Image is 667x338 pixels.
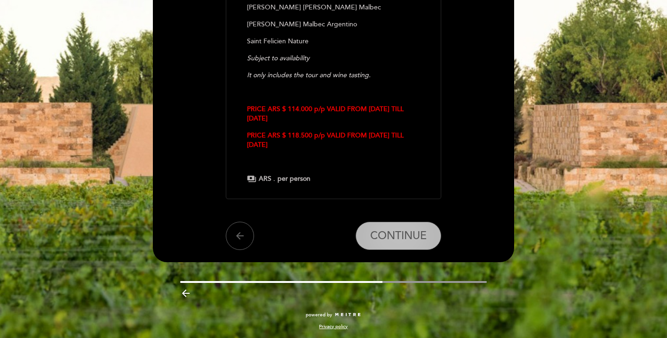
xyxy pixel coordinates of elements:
[247,174,256,184] span: payments
[234,230,246,241] i: arrow_back
[356,222,441,250] button: CONTINUE
[247,3,420,12] p: [PERSON_NAME] [PERSON_NAME] Malbec
[226,222,254,250] button: arrow_back
[259,174,275,184] span: ARS .
[247,71,371,79] em: It only includes the tour and wine tasting.
[306,312,332,318] span: powered by
[247,105,404,122] strong: PRICE ARS $ 114.000 p/p VALID FROM [DATE] TILL [DATE]
[247,54,310,62] em: Subject to availability
[247,20,420,29] p: [PERSON_NAME] Malbec Argentino
[247,131,404,149] strong: PRICE ARS $ 118.500 p/p VALID FROM [DATE] TILL [DATE]
[370,230,427,243] span: CONTINUE
[278,174,310,184] span: per person
[247,37,420,46] p: Saint Felicien Nature
[180,288,191,299] i: arrow_backward
[334,313,361,317] img: MEITRE
[306,312,361,318] a: powered by
[319,323,348,330] a: Privacy policy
